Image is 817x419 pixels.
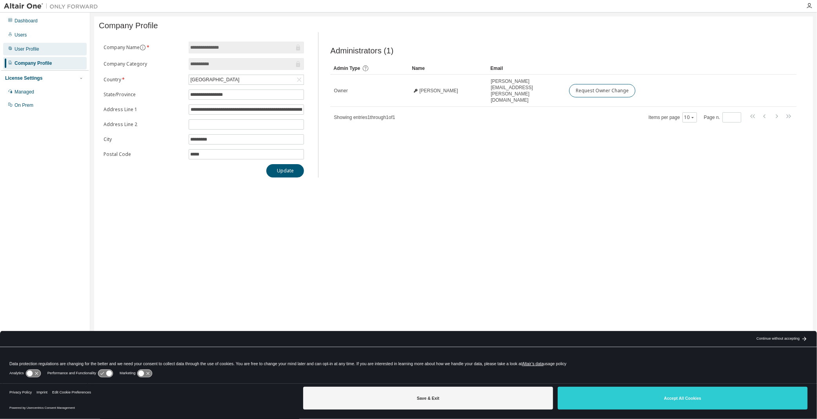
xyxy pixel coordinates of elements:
[491,78,562,103] span: [PERSON_NAME][EMAIL_ADDRESS][PERSON_NAME][DOMAIN_NAME]
[4,2,102,10] img: Altair One
[15,32,27,38] div: Users
[5,75,42,81] div: License Settings
[189,75,304,84] div: [GEOGRAPHIC_DATA]
[104,91,184,98] label: State/Province
[104,44,184,51] label: Company Name
[189,75,241,84] div: [GEOGRAPHIC_DATA]
[15,18,38,24] div: Dashboard
[419,88,458,94] span: [PERSON_NAME]
[104,77,184,83] label: Country
[99,21,158,30] span: Company Profile
[104,136,184,143] label: City
[684,114,695,121] button: 10
[104,121,184,128] label: Address Line 2
[104,106,184,113] label: Address Line 1
[140,44,146,51] button: information
[412,62,484,75] div: Name
[490,62,562,75] div: Email
[330,46,393,55] span: Administrators (1)
[15,60,52,66] div: Company Profile
[15,102,33,108] div: On Prem
[104,61,184,67] label: Company Category
[333,66,360,71] span: Admin Type
[104,151,184,157] label: Postal Code
[266,164,304,177] button: Update
[334,115,395,120] span: Showing entries 1 through 1 of 1
[649,112,697,123] span: Items per page
[569,84,635,97] button: Request Owner Change
[704,112,741,123] span: Page n.
[15,46,39,52] div: User Profile
[15,89,34,95] div: Managed
[334,88,348,94] span: Owner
